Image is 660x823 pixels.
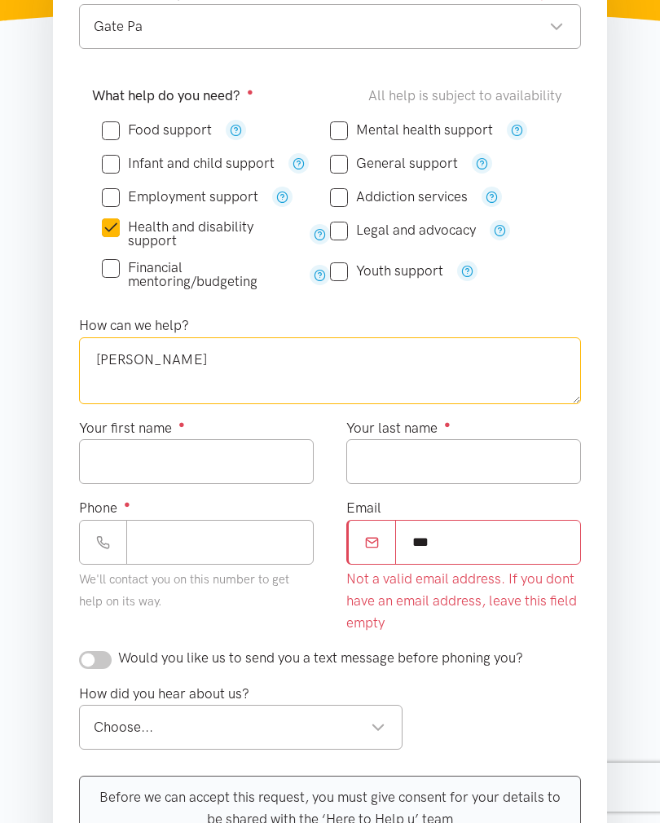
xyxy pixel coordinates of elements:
[94,15,564,37] div: Gate Pa
[79,683,249,705] label: How did you hear about us?
[92,85,253,107] label: What help do you need?
[126,520,314,565] input: Phone number
[102,123,212,137] label: Food support
[247,86,253,98] sup: ●
[102,190,258,204] label: Employment support
[330,156,458,170] label: General support
[178,418,185,430] sup: ●
[118,649,523,666] span: Would you like us to send you a text message before phoning you?
[330,223,476,237] label: Legal and advocacy
[79,315,189,337] label: How can we help?
[102,156,275,170] label: Infant and child support
[346,417,451,439] label: Your last name
[444,418,451,430] sup: ●
[94,716,385,738] div: Choose...
[102,261,296,288] label: Financial mentoring/budgeting
[346,497,381,519] label: Email
[346,568,581,635] div: Not a valid email address. If you dont have an email address, leave this field empty
[395,520,581,565] input: Email
[124,498,130,510] sup: ●
[79,572,289,609] small: We'll contact you on this number to get help on its way.
[330,190,468,204] label: Addiction services
[368,85,568,107] div: All help is subject to availability
[79,497,130,519] label: Phone
[79,417,185,439] label: Your first name
[330,123,493,137] label: Mental health support
[330,264,443,278] label: Youth support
